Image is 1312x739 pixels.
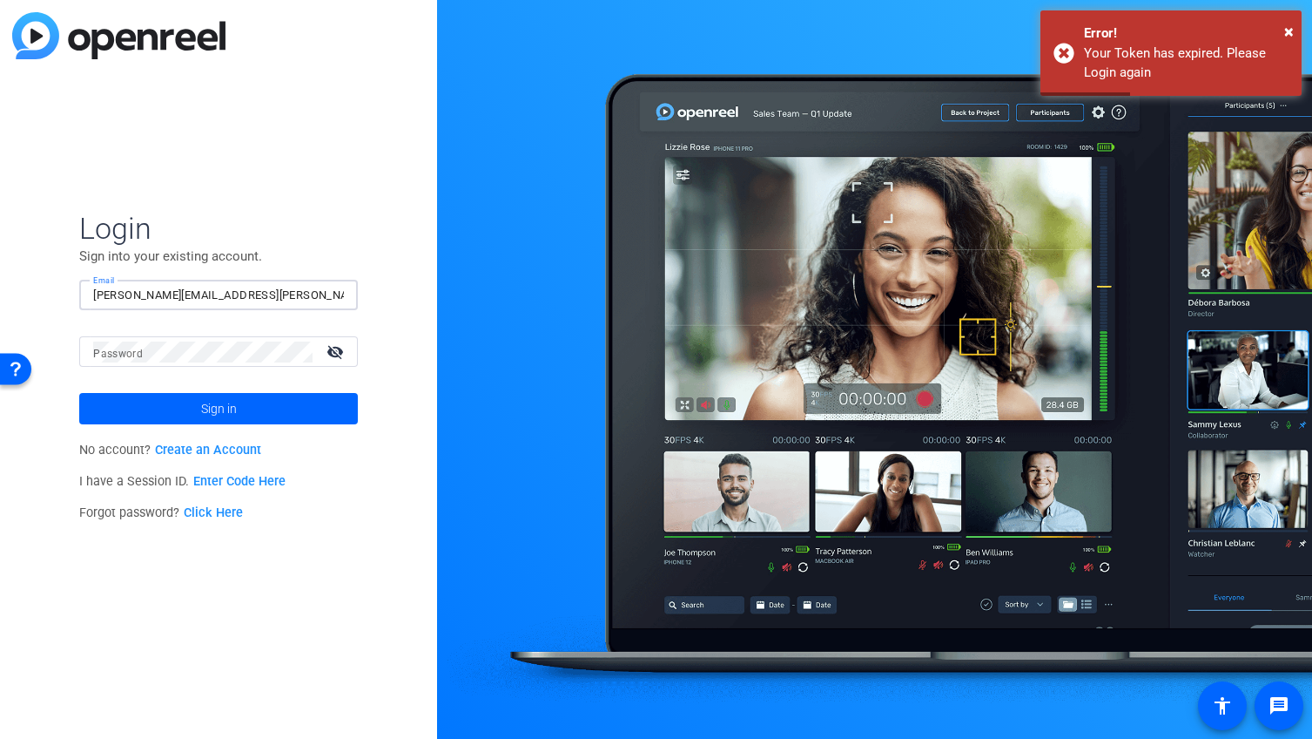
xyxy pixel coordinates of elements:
[1284,18,1294,44] button: Close
[93,348,143,360] mat-label: Password
[1212,695,1233,716] mat-icon: accessibility
[193,474,286,489] a: Enter Code Here
[79,505,243,520] span: Forgot password?
[12,12,225,59] img: blue-gradient.svg
[1268,695,1289,716] mat-icon: message
[93,275,115,285] mat-label: Email
[1084,24,1288,44] div: Error!
[1084,44,1288,83] div: Your Token has expired. Please Login again
[201,387,237,431] span: Sign in
[79,247,358,266] p: Sign into your existing account.
[79,210,358,247] span: Login
[79,474,286,489] span: I have a Session ID.
[155,443,261,458] a: Create an Account
[79,443,261,458] span: No account?
[184,505,243,520] a: Click Here
[1284,21,1294,42] span: ×
[316,339,358,364] mat-icon: visibility_off
[79,393,358,424] button: Sign in
[93,285,344,306] input: Enter Email Address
